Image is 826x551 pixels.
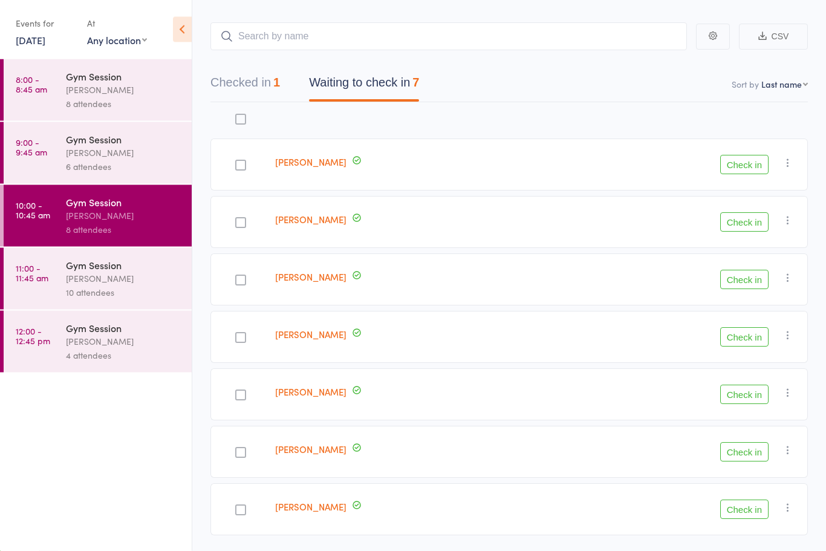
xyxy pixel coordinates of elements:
[16,74,47,94] time: 8:00 - 8:45 am
[66,97,181,111] div: 8 attendees
[66,83,181,97] div: [PERSON_NAME]
[4,59,192,121] a: 8:00 -8:45 amGym Session[PERSON_NAME]8 attendees
[16,200,50,220] time: 10:00 - 10:45 am
[66,70,181,83] div: Gym Session
[275,386,346,399] a: [PERSON_NAME]
[66,258,181,272] div: Gym Session
[720,213,769,232] button: Check in
[720,385,769,405] button: Check in
[275,156,346,169] a: [PERSON_NAME]
[66,195,181,209] div: Gym Session
[309,70,419,102] button: Waiting to check in7
[275,443,346,456] a: [PERSON_NAME]
[4,122,192,184] a: 9:00 -9:45 amGym Session[PERSON_NAME]6 attendees
[66,348,181,362] div: 4 attendees
[66,209,181,223] div: [PERSON_NAME]
[66,321,181,334] div: Gym Session
[720,328,769,347] button: Check in
[16,263,48,282] time: 11:00 - 11:45 am
[66,334,181,348] div: [PERSON_NAME]
[87,13,147,33] div: At
[210,23,687,51] input: Search by name
[66,132,181,146] div: Gym Session
[87,33,147,47] div: Any location
[275,501,346,514] a: [PERSON_NAME]
[761,79,802,91] div: Last name
[66,146,181,160] div: [PERSON_NAME]
[720,155,769,175] button: Check in
[732,79,759,91] label: Sort by
[4,248,192,310] a: 11:00 -11:45 amGym Session[PERSON_NAME]10 attendees
[4,311,192,373] a: 12:00 -12:45 pmGym Session[PERSON_NAME]4 attendees
[275,271,346,284] a: [PERSON_NAME]
[66,160,181,174] div: 6 attendees
[66,223,181,236] div: 8 attendees
[16,326,50,345] time: 12:00 - 12:45 pm
[275,328,346,341] a: [PERSON_NAME]
[720,500,769,520] button: Check in
[210,70,280,102] button: Checked in1
[275,214,346,226] a: [PERSON_NAME]
[720,270,769,290] button: Check in
[66,285,181,299] div: 10 attendees
[412,76,419,90] div: 7
[720,443,769,462] button: Check in
[739,24,808,50] button: CSV
[16,33,45,47] a: [DATE]
[4,185,192,247] a: 10:00 -10:45 amGym Session[PERSON_NAME]8 attendees
[273,76,280,90] div: 1
[66,272,181,285] div: [PERSON_NAME]
[16,137,47,157] time: 9:00 - 9:45 am
[16,13,75,33] div: Events for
